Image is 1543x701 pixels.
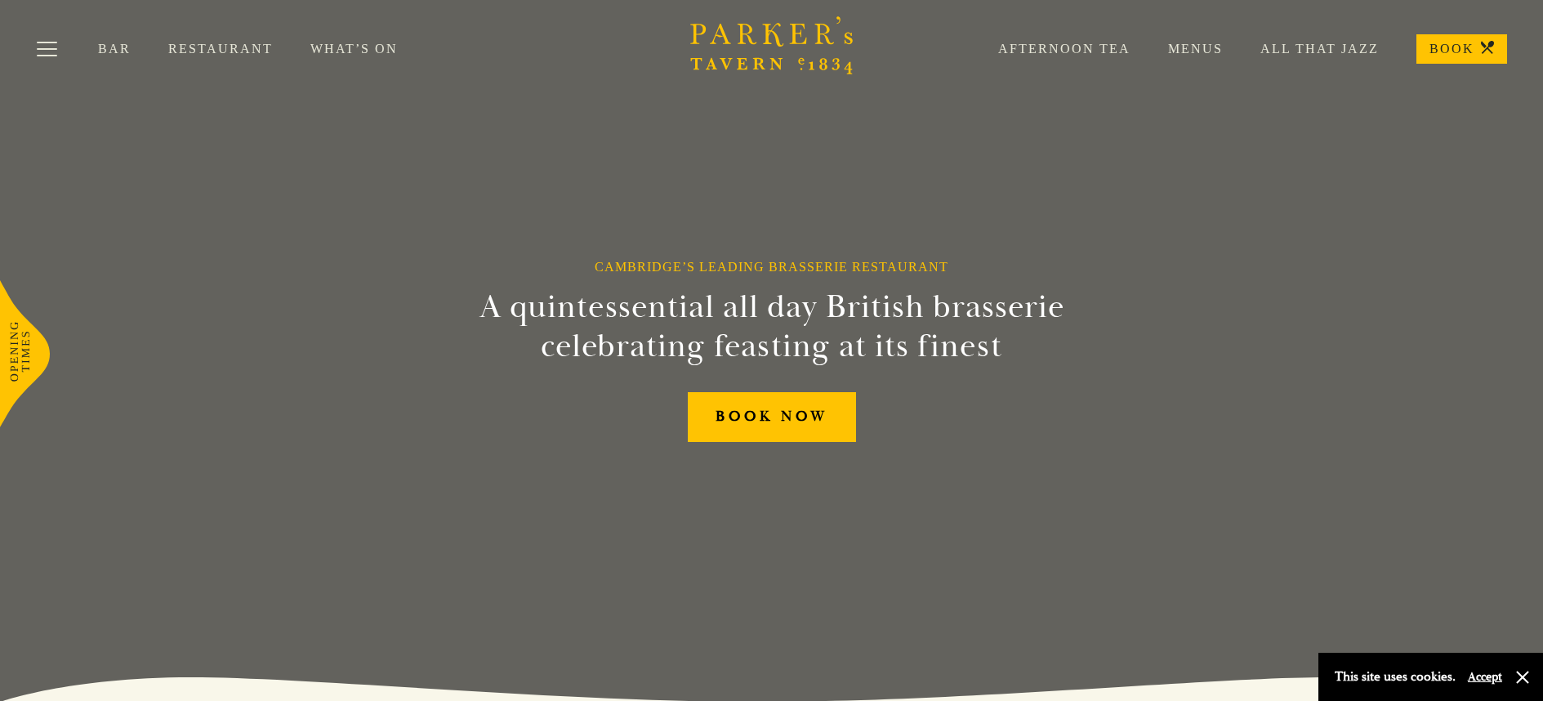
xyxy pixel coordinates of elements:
[1514,669,1531,685] button: Close and accept
[399,288,1144,366] h2: A quintessential all day British brasserie celebrating feasting at its finest
[1468,669,1502,685] button: Accept
[1335,665,1456,689] p: This site uses cookies.
[688,392,856,442] a: BOOK NOW
[595,259,948,275] h1: Cambridge’s Leading Brasserie Restaurant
